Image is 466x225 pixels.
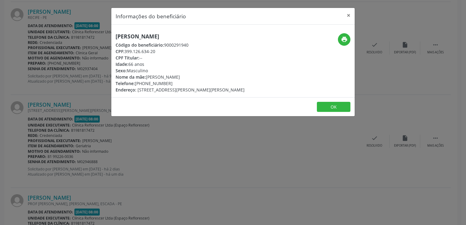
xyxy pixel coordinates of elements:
span: Nome da mãe: [116,74,146,80]
span: [STREET_ADDRESS][PERSON_NAME][PERSON_NAME] [138,87,245,93]
span: Endereço: [116,87,136,93]
i: print [341,36,348,43]
button: print [338,33,350,46]
div: [PHONE_NUMBER] [116,80,245,87]
h5: [PERSON_NAME] [116,33,245,40]
span: CPF Titular: [116,55,139,61]
div: [PERSON_NAME] [116,74,245,80]
div: 399.126.634-20 [116,48,245,55]
span: Código do beneficiário: [116,42,164,48]
div: -- [116,55,245,61]
button: OK [317,102,350,112]
span: CPF: [116,48,124,54]
h5: Informações do beneficiário [116,12,186,20]
div: 66 anos [116,61,245,67]
div: 9000291940 [116,42,245,48]
span: Sexo: [116,68,127,73]
div: Masculino [116,67,245,74]
span: Idade: [116,61,128,67]
button: Close [342,8,355,23]
span: Telefone: [116,80,135,86]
